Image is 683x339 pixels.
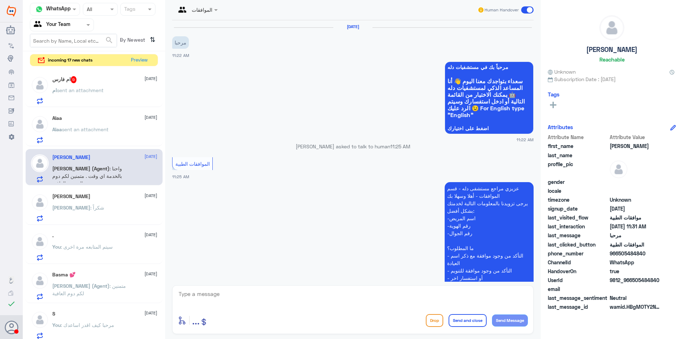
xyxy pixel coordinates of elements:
h6: Tags [548,91,560,97]
span: Attribute Value [610,133,661,141]
span: sent an attachment [62,126,108,132]
button: ... [192,312,200,328]
img: defaultAdmin.png [31,233,49,250]
p: 6/10/2025, 11:25 AM [445,182,534,322]
span: الموافقات الطبية [610,241,661,248]
span: [DATE] [144,153,157,160]
div: Tags [123,5,136,14]
span: last_message_sentiment [548,294,608,302]
span: last_interaction [548,223,608,230]
input: Search by Name, Local etc… [30,34,117,47]
span: Human Handover [485,7,519,13]
span: profile_pic [548,160,608,177]
h5: Alaa [52,115,62,121]
span: : سيتم المتابعه مرة اخرى [61,244,113,250]
span: Alaa [52,126,62,132]
span: سعداء بتواجدك معنا اليوم 👋 أنا المساعد الذكي لمستشفيات دله 🤖 يمكنك الاختيار من القائمة التالية أو... [448,78,531,118]
img: yourTeam.svg [34,20,44,30]
span: [DATE] [144,271,157,277]
span: 9812_966505484840 [610,276,661,284]
span: مرحبا [610,232,661,239]
h5: S [52,311,55,317]
button: Send and close [449,314,487,327]
span: email [548,285,608,293]
span: Aziz [610,142,661,150]
span: [DATE] [144,310,157,316]
h5: Khalid [52,194,90,200]
img: defaultAdmin.png [31,154,49,172]
span: Unknown [548,68,576,75]
span: [DATE] [144,75,157,82]
img: defaultAdmin.png [31,272,49,290]
button: Preview [128,54,150,66]
p: [PERSON_NAME] asked to talk to human [172,143,534,150]
span: [DATE] [144,232,157,238]
span: incoming 17 new chats [48,57,92,63]
span: null [610,285,661,293]
span: gender [548,178,608,186]
span: ChannelId [548,259,608,266]
span: : واحنا بالخدمة اي وقت . متمنين لكم دوم الصحة والعافية [52,165,122,186]
span: [DATE] [144,192,157,199]
span: موافقات الطبية [610,214,661,221]
span: sent an attachment [57,87,104,93]
span: : مرحبا كيف اقدر اساعدك [61,322,114,328]
span: [DATE] [144,114,157,121]
img: defaultAdmin.png [31,76,49,94]
span: 2 [610,259,661,266]
span: HandoverOn [548,268,608,275]
button: Send Message [492,314,528,327]
span: null [610,178,661,186]
h6: [DATE] [333,24,372,29]
span: wamid.HBgMOTY2NTA1NDg0ODQwFQIAEhgUM0E1RkM1RUQ1Mzg2NkRGNEFFRjgA [610,303,661,311]
h5: . [52,233,54,239]
span: timezone [548,196,608,203]
span: By Newest [117,34,147,48]
h5: Aziz [52,154,90,160]
span: ... [192,314,200,327]
i: ⇅ [150,34,155,46]
button: search [105,35,113,46]
span: You [52,322,61,328]
span: 2025-10-06T08:31:45.5829192Z [610,223,661,230]
h5: [PERSON_NAME] [586,46,637,54]
span: 2025-10-06T08:22:47.363Z [610,205,661,212]
img: Widebot Logo [7,5,16,17]
img: defaultAdmin.png [31,194,49,211]
span: Unknown [610,196,661,203]
h6: Reachable [599,56,625,63]
i: check [7,300,16,308]
span: الموافقات الطبية [175,161,210,167]
img: whatsapp.png [34,4,44,15]
h6: Attributes [548,124,573,130]
span: true [610,268,661,275]
span: 11:25 AM [390,143,410,149]
h5: ام فارس [52,76,77,83]
span: 11:22 AM [172,53,189,58]
img: defaultAdmin.png [600,16,624,40]
span: You [52,244,61,250]
span: ام [52,87,57,93]
span: null [610,187,661,195]
h5: Basma 💕 [52,272,75,278]
span: Subscription Date : [DATE] [548,75,676,83]
span: locale [548,187,608,195]
img: defaultAdmin.png [31,311,49,329]
span: مرحباً بك في مستشفيات دله [448,64,531,70]
span: first_name [548,142,608,150]
span: last_visited_flow [548,214,608,221]
img: defaultAdmin.png [31,115,49,133]
span: [PERSON_NAME] [52,205,90,211]
span: اضغط على اختيارك [448,126,531,131]
span: last_message [548,232,608,239]
span: phone_number [548,250,608,257]
span: [PERSON_NAME] (Agent) [52,283,110,289]
span: 11:22 AM [517,137,534,143]
span: Attribute Name [548,133,608,141]
span: signup_date [548,205,608,212]
span: UserId [548,276,608,284]
span: 11:25 AM [172,174,189,179]
button: Drop [426,314,443,327]
span: last_message_id [548,303,608,311]
span: 0 [610,294,661,302]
